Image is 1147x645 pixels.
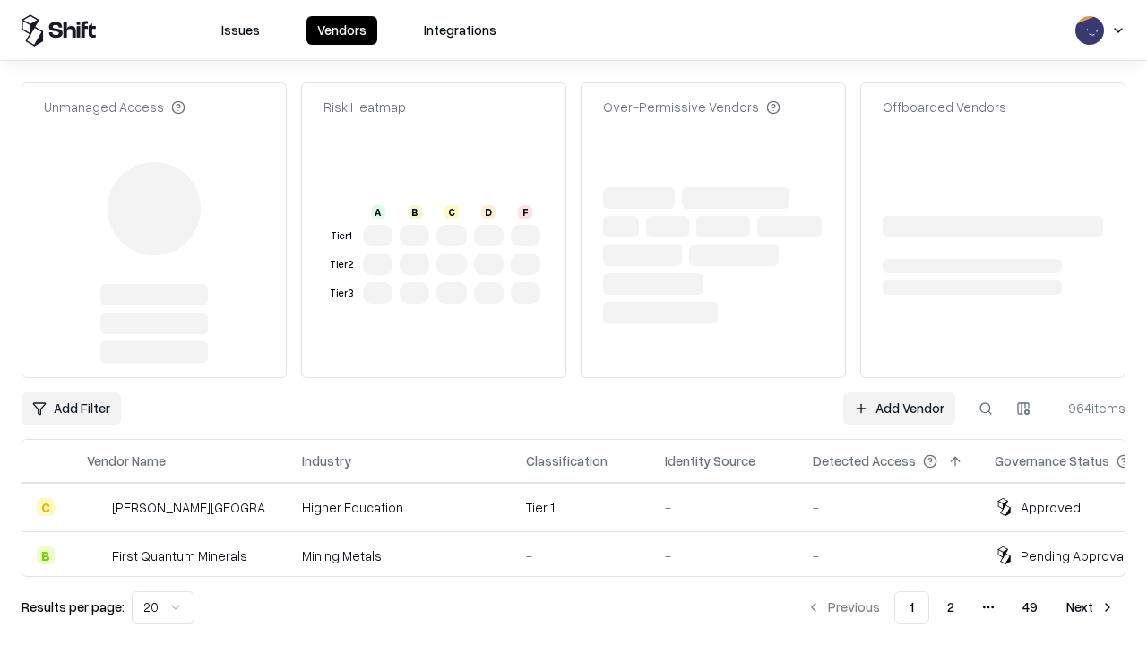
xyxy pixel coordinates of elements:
[302,451,351,470] div: Industry
[408,205,422,219] div: B
[22,392,121,425] button: Add Filter
[813,498,966,517] div: -
[112,546,247,565] div: First Quantum Minerals
[371,205,385,219] div: A
[302,498,497,517] div: Higher Education
[813,451,916,470] div: Detected Access
[481,205,496,219] div: D
[1056,591,1125,623] button: Next
[526,498,636,517] div: Tier 1
[1054,399,1125,417] div: 964 items
[665,546,784,565] div: -
[302,546,497,565] div: Mining Metals
[323,98,406,116] div: Risk Heatmap
[306,16,377,45] button: Vendors
[665,451,755,470] div: Identity Source
[87,498,105,516] img: Reichman University
[665,498,784,517] div: -
[526,451,608,470] div: Classification
[413,16,507,45] button: Integrations
[1021,498,1081,517] div: Approved
[933,591,969,623] button: 2
[327,257,356,272] div: Tier 2
[526,546,636,565] div: -
[327,286,356,301] div: Tier 3
[1008,591,1052,623] button: 49
[87,546,105,564] img: First Quantum Minerals
[87,451,166,470] div: Vendor Name
[1021,546,1126,565] div: Pending Approval
[37,498,55,516] div: C
[796,591,1125,623] nav: pagination
[995,451,1109,470] div: Governance Status
[518,205,532,219] div: F
[813,546,966,565] div: -
[211,16,271,45] button: Issues
[112,498,273,517] div: [PERSON_NAME][GEOGRAPHIC_DATA]
[894,591,929,623] button: 1
[37,546,55,564] div: B
[603,98,780,116] div: Over-Permissive Vendors
[843,392,955,425] a: Add Vendor
[444,205,459,219] div: C
[327,228,356,244] div: Tier 1
[22,598,125,616] p: Results per page:
[883,98,1006,116] div: Offboarded Vendors
[44,98,185,116] div: Unmanaged Access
